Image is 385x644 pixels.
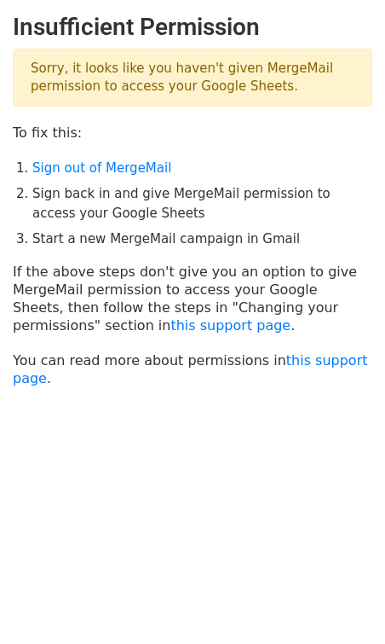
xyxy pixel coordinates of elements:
[32,229,372,249] li: Start a new MergeMail campaign in Gmail
[32,160,171,176] a: Sign out of MergeMail
[13,263,372,334] p: If the above steps don't give you an option to give MergeMail permission to access your Google Sh...
[13,351,372,387] p: You can read more about permissions in .
[13,13,372,42] h2: Insufficient Permission
[32,184,372,223] li: Sign back in and give MergeMail permission to access your Google Sheets
[13,352,368,386] a: this support page
[13,124,372,142] p: To fix this:
[13,49,372,107] p: Sorry, it looks like you haven't given MergeMail permission to access your Google Sheets.
[170,317,290,334] a: this support page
